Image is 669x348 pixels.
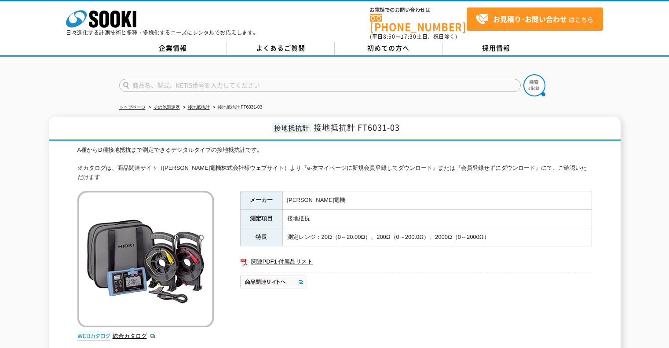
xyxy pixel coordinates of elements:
[370,33,457,40] span: (平日 ～ 土日、祝日除く)
[227,42,335,55] a: よくあるご質問
[77,332,110,341] img: webカタログ
[154,105,180,110] a: その他測定器
[370,14,467,32] a: [PHONE_NUMBER]
[240,228,282,246] th: 特長
[66,30,259,35] p: 日々進化する計測技術と多種・多様化するニーズにレンタルでお応えします。
[282,209,592,228] td: 接地抵抗
[442,42,550,55] a: 採用情報
[523,74,545,96] img: btn_search.png
[77,146,592,182] div: A種からD種接地抵抗まで測定できるデジタルタイプの接地抵抗計です。 ※カタログは、商品関連サイト（[PERSON_NAME]電機株式会社様ウェブサイト）より『e-友マイページに新規会員登録してダ...
[314,121,400,133] span: 接地抵抗計 FT6031-03
[188,105,210,110] a: 接地抵抗計
[335,42,442,55] a: 初めての方へ
[211,103,263,112] li: 接地抵抗計 FT6031-03
[240,256,592,267] a: 関連PDF1 付属品リスト
[282,228,592,246] td: 測定レンジ：20Ω（0～20.00Ω）、200Ω（0～200.0Ω）、2000Ω（0～2000Ω）
[475,13,593,26] span: はこちら
[370,7,467,13] span: お電話でのお問い合わせは
[113,333,156,339] a: 総合カタログ
[119,105,146,110] a: トップページ
[240,191,282,210] th: メーカー
[401,33,417,40] span: 17:30
[77,191,214,327] img: 接地抵抗計 FT6031-03
[119,79,521,92] input: 商品名、型式、NETIS番号を入力してください
[467,7,603,31] a: お見積り･お問い合わせはこちら
[367,43,409,53] span: 初めての方へ
[240,209,282,228] th: 測定項目
[282,191,592,210] td: [PERSON_NAME]電機
[240,275,307,289] img: 商品関連サイトへ
[272,123,311,133] span: 接地抵抗計
[383,33,395,40] span: 8:50
[119,42,227,55] a: 企業情報
[493,14,567,24] strong: お見積り･お問い合わせ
